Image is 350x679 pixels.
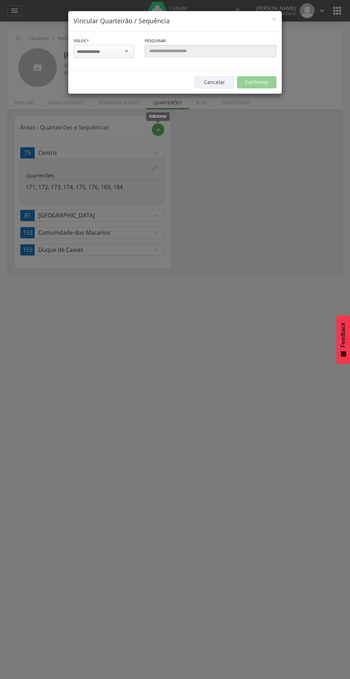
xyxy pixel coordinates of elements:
[195,76,234,88] button: Cancelar
[145,38,166,43] span: Pesquisar
[74,16,276,26] h4: Vincular Quarteirão / Sequência
[340,322,346,347] span: Feedback
[272,14,276,24] span: ×
[336,315,350,364] button: Feedback - Mostrar pesquisa
[237,76,276,88] button: Confirmar
[74,38,87,43] span: Sisloc
[146,112,170,121] div: Adicionar
[272,16,276,23] button: Close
